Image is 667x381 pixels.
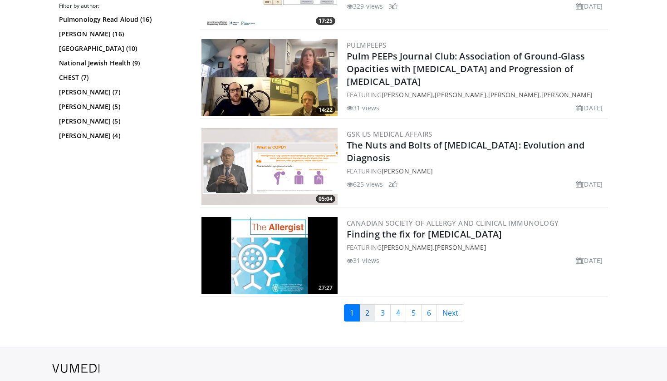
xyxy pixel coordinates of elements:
[388,1,397,11] li: 3
[406,304,422,322] a: 5
[347,90,606,99] div: FEATURING , , ,
[382,243,433,252] a: [PERSON_NAME]
[347,242,606,252] div: FEATURING ,
[201,128,338,205] img: ee063798-7fd0-40de-9666-e00bc66c7c22.png.300x170_q85_crop-smart_upscale.png
[59,30,184,39] a: [PERSON_NAME] (16)
[347,129,432,139] a: GSK US Medical Affairs
[59,73,184,82] a: CHEST (7)
[59,102,184,111] a: [PERSON_NAME] (5)
[435,243,486,252] a: [PERSON_NAME]
[201,39,338,116] img: c295bc02-588a-4e5f-9a68-74fe2ce18a3f.300x170_q85_crop-smart_upscale.jpg
[347,166,606,176] div: FEATURING
[201,128,338,205] a: 05:04
[421,304,437,322] a: 6
[316,284,335,292] span: 27:27
[347,256,379,265] li: 31 views
[59,59,184,68] a: National Jewish Health (9)
[347,139,584,164] a: The Nuts and Bolts of [MEDICAL_DATA]: Evolution and Diagnosis
[200,304,608,322] nav: Search results pages
[382,90,433,99] a: [PERSON_NAME]
[52,364,100,373] img: VuMedi Logo
[488,90,539,99] a: [PERSON_NAME]
[59,15,184,24] a: Pulmonology Read Aloud (16)
[576,256,603,265] li: [DATE]
[347,179,383,189] li: 625 views
[347,228,502,240] a: Finding the fix for [MEDICAL_DATA]
[59,117,184,126] a: [PERSON_NAME] (5)
[316,195,335,203] span: 05:04
[382,167,433,175] a: [PERSON_NAME]
[59,44,184,53] a: [GEOGRAPHIC_DATA] (10)
[435,90,486,99] a: [PERSON_NAME]
[201,217,338,294] a: 27:27
[347,218,559,228] a: Canadian Society of Allergy and Clinical Immunology
[359,304,375,322] a: 2
[201,217,338,294] img: a296d854-0969-4fdf-8c4b-9bbb3e1e24e2.300x170_q85_crop-smart_upscale.jpg
[316,17,335,25] span: 17:25
[347,50,585,88] a: Pulm PEEPs Journal Club: Association of Ground-Glass Opacities with [MEDICAL_DATA] and Progressio...
[541,90,593,99] a: [PERSON_NAME]
[201,39,338,116] a: 14:22
[59,88,184,97] a: [PERSON_NAME] (7)
[576,179,603,189] li: [DATE]
[388,179,397,189] li: 2
[316,106,335,114] span: 14:22
[375,304,391,322] a: 3
[347,103,379,113] li: 31 views
[347,1,383,11] li: 329 views
[390,304,406,322] a: 4
[576,1,603,11] li: [DATE]
[59,2,186,10] h3: Filter by author:
[344,304,360,322] a: 1
[576,103,603,113] li: [DATE]
[59,131,184,140] a: [PERSON_NAME] (4)
[436,304,464,322] a: Next
[347,40,387,49] a: PulmPEEPs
